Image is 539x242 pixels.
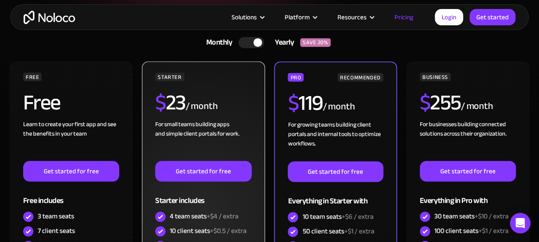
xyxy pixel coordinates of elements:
span: $ [155,82,166,123]
div: 100 client seats [434,226,509,236]
a: Get started [470,9,515,25]
div: 30 team seats [434,212,509,221]
span: +$6 / extra [341,210,373,223]
h2: Free [23,92,60,113]
div: Solutions [221,12,274,23]
div: Resources [337,12,367,23]
a: Get started for free [420,161,516,181]
div: SAVE 20% [300,38,331,47]
div: Yearly [264,36,300,49]
div: Everything in Pro with [420,181,516,209]
a: Get started for free [23,161,119,181]
div: Platform [285,12,310,23]
span: +$0.5 / extra [210,224,247,237]
a: Get started for free [155,161,251,181]
div: / month [322,100,355,114]
div: Resources [327,12,384,23]
div: BUSINESS [420,73,451,81]
div: For businesses building connected solutions across their organization. ‍ [420,120,516,161]
div: 10 team seats [302,212,373,221]
h2: 119 [288,92,322,114]
div: 7 client seats [38,226,75,236]
a: Get started for free [288,161,383,182]
div: 10 client seats [170,226,247,236]
a: home [24,11,75,24]
h2: 255 [420,92,461,113]
div: Platform [274,12,327,23]
div: / month [186,100,218,113]
div: Solutions [232,12,257,23]
div: Learn to create your first app and see the benefits in your team ‍ [23,120,119,161]
div: / month [461,100,493,113]
div: STARTER [155,73,184,81]
span: +$4 / extra [207,210,238,223]
div: 4 team seats [170,212,238,221]
div: For growing teams building client portals and internal tools to optimize workflows. [288,120,383,161]
h2: 23 [155,92,186,113]
div: Everything in Starter with [288,182,383,210]
div: 3 team seats [38,212,74,221]
a: Login [435,9,463,25]
span: +$1 / extra [344,225,374,238]
span: +$1 / extra [479,224,509,237]
div: Open Intercom Messenger [510,213,530,233]
div: FREE [23,73,42,81]
div: 50 client seats [302,227,374,236]
div: PRO [288,73,304,82]
div: RECOMMENDED [337,73,383,82]
div: Free includes [23,181,119,209]
a: Pricing [384,12,424,23]
div: Monthly [196,36,239,49]
div: For small teams building apps and simple client portals for work. ‍ [155,120,251,161]
span: $ [288,83,298,123]
span: $ [420,82,431,123]
span: +$10 / extra [475,210,509,223]
div: Starter includes [155,181,251,209]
